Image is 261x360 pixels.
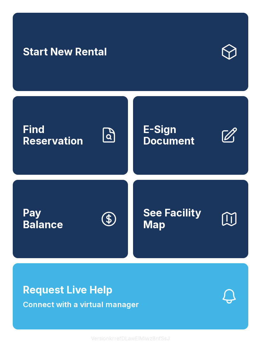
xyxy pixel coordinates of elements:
button: PayBalance [13,180,128,258]
span: See Facility Map [143,207,215,230]
span: Start New Rental [23,46,107,58]
span: Pay Balance [23,207,63,230]
a: Find Reservation [13,96,128,174]
span: Find Reservation [23,124,95,147]
a: Start New Rental [13,13,248,91]
span: Request Live Help [23,282,112,298]
button: Request Live HelpConnect with a virtual manager [13,263,248,329]
button: See Facility Map [133,180,248,258]
span: E-Sign Document [143,124,215,147]
button: VersionkrrefDLawElMlwz8nfSsJ [86,329,175,347]
span: Connect with a virtual manager [23,299,139,310]
a: E-Sign Document [133,96,248,174]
